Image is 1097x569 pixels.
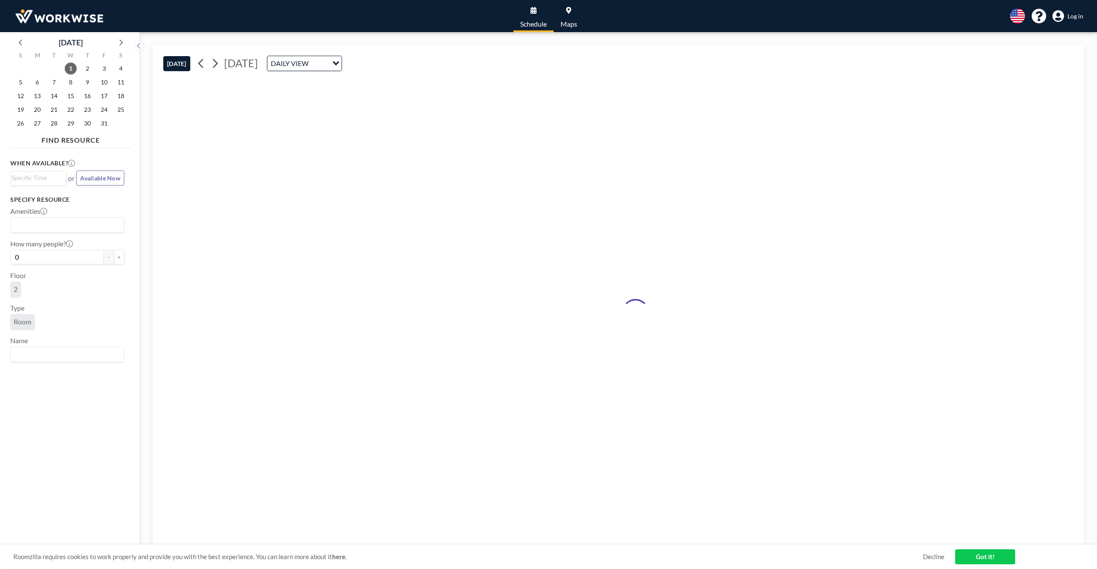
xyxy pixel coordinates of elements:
[10,271,26,280] label: Floor
[98,76,110,88] span: Friday, October 10, 2025
[79,51,96,62] div: T
[81,90,93,102] span: Thursday, October 16, 2025
[98,90,110,102] span: Friday, October 17, 2025
[15,76,27,88] span: Sunday, October 5, 2025
[311,58,327,69] input: Search for option
[11,347,124,362] div: Search for option
[115,90,127,102] span: Saturday, October 18, 2025
[267,56,342,71] div: Search for option
[10,132,131,144] h4: FIND RESOURCE
[81,104,93,116] span: Thursday, October 23, 2025
[1067,12,1083,20] span: Log in
[81,76,93,88] span: Thursday, October 9, 2025
[12,51,29,62] div: S
[14,285,18,293] span: 2
[31,104,43,116] span: Monday, October 20, 2025
[48,90,60,102] span: Tuesday, October 14, 2025
[163,56,190,71] button: [DATE]
[112,51,129,62] div: S
[76,171,124,186] button: Available Now
[65,76,77,88] span: Wednesday, October 8, 2025
[46,51,63,62] div: T
[332,553,347,560] a: here.
[48,117,60,129] span: Tuesday, October 28, 2025
[11,171,66,184] div: Search for option
[81,63,93,75] span: Thursday, October 2, 2025
[12,219,119,231] input: Search for option
[560,21,577,27] span: Maps
[955,549,1015,564] a: Got it!
[15,90,27,102] span: Sunday, October 12, 2025
[63,51,79,62] div: W
[96,51,112,62] div: F
[15,104,27,116] span: Sunday, October 19, 2025
[224,57,258,69] span: [DATE]
[98,117,110,129] span: Friday, October 31, 2025
[31,90,43,102] span: Monday, October 13, 2025
[48,104,60,116] span: Tuesday, October 21, 2025
[520,21,547,27] span: Schedule
[1052,10,1083,22] a: Log in
[10,207,47,216] label: Amenities
[269,58,310,69] span: DAILY VIEW
[104,250,114,264] button: -
[65,90,77,102] span: Wednesday, October 15, 2025
[65,104,77,116] span: Wednesday, October 22, 2025
[15,117,27,129] span: Sunday, October 26, 2025
[10,304,24,312] label: Type
[98,63,110,75] span: Friday, October 3, 2025
[10,336,28,345] label: Name
[31,117,43,129] span: Monday, October 27, 2025
[115,104,127,116] span: Saturday, October 25, 2025
[68,174,75,183] span: or
[31,76,43,88] span: Monday, October 6, 2025
[114,250,124,264] button: +
[13,553,923,561] span: Roomzilla requires cookies to work properly and provide you with the best experience. You can lea...
[10,196,124,204] h3: Specify resource
[12,349,119,360] input: Search for option
[80,174,120,182] span: Available Now
[65,63,77,75] span: Wednesday, October 1, 2025
[14,8,105,25] img: organization-logo
[81,117,93,129] span: Thursday, October 30, 2025
[14,317,31,326] span: Room
[29,51,46,62] div: M
[48,76,60,88] span: Tuesday, October 7, 2025
[923,553,944,561] a: Decline
[12,173,61,183] input: Search for option
[59,36,83,48] div: [DATE]
[98,104,110,116] span: Friday, October 24, 2025
[115,76,127,88] span: Saturday, October 11, 2025
[115,63,127,75] span: Saturday, October 4, 2025
[11,218,124,232] div: Search for option
[65,117,77,129] span: Wednesday, October 29, 2025
[10,240,73,248] label: How many people?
